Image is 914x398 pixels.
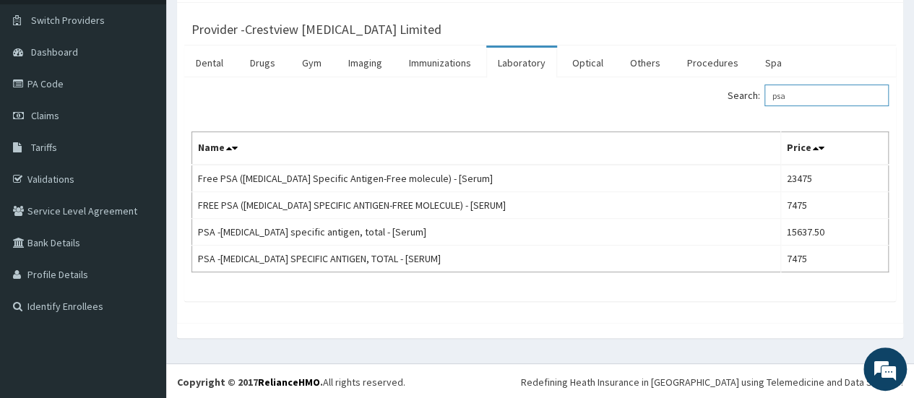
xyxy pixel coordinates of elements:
th: Price [780,132,888,165]
a: Others [618,48,672,78]
a: Dental [184,48,235,78]
a: RelianceHMO [258,376,320,389]
td: 15637.50 [780,219,888,246]
span: We're online! [84,111,199,257]
th: Name [192,132,781,165]
td: FREE PSA ([MEDICAL_DATA] SPECIFIC ANTIGEN-FREE MOLECULE) - [SERUM] [192,192,781,219]
span: Dashboard [31,46,78,59]
span: Switch Providers [31,14,105,27]
td: PSA -[MEDICAL_DATA] SPECIFIC ANTIGEN, TOTAL - [SERUM] [192,246,781,272]
img: d_794563401_company_1708531726252_794563401 [27,72,59,108]
div: Redefining Heath Insurance in [GEOGRAPHIC_DATA] using Telemedicine and Data Science! [521,375,903,389]
td: Free PSA ([MEDICAL_DATA] Specific Antigen-Free molecule) - [Serum] [192,165,781,192]
input: Search: [764,85,889,106]
div: Minimize live chat window [237,7,272,42]
span: Tariffs [31,141,57,154]
div: Chat with us now [75,81,243,100]
h3: Provider - Crestview [MEDICAL_DATA] Limited [191,23,441,36]
a: Optical [561,48,615,78]
td: PSA -[MEDICAL_DATA] specific antigen, total - [Serum] [192,219,781,246]
span: Claims [31,109,59,122]
a: Laboratory [486,48,557,78]
strong: Copyright © 2017 . [177,376,323,389]
a: Spa [754,48,793,78]
a: Drugs [238,48,287,78]
td: 23475 [780,165,888,192]
label: Search: [728,85,889,106]
a: Immunizations [397,48,483,78]
a: Gym [290,48,333,78]
a: Procedures [676,48,750,78]
td: 7475 [780,246,888,272]
td: 7475 [780,192,888,219]
textarea: Type your message and hit 'Enter' [7,254,275,304]
a: Imaging [337,48,394,78]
